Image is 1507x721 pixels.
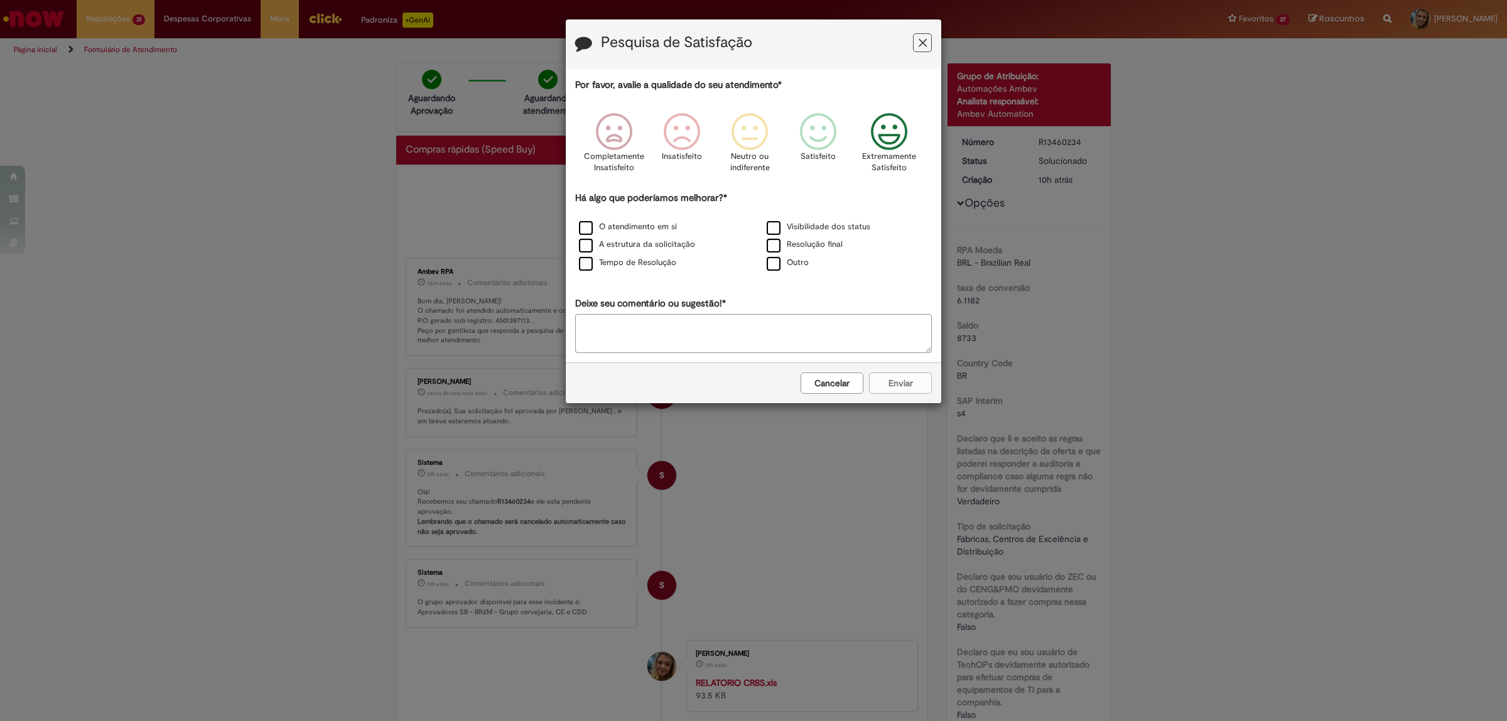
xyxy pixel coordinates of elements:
[584,151,644,174] p: Completamente Insatisfeito
[854,104,926,190] div: Extremamente Satisfeito
[662,151,702,163] p: Insatisfeito
[575,297,726,310] label: Deixe seu comentário ou sugestão!*
[579,221,677,233] label: O atendimento em si
[767,239,843,251] label: Resolução final
[575,192,932,273] div: Há algo que poderíamos melhorar?*
[862,151,916,174] p: Extremamente Satisfeito
[650,104,714,190] div: Insatisfeito
[601,35,752,51] label: Pesquisa de Satisfação
[575,79,782,92] label: Por favor, avalie a qualidade do seu atendimento*
[579,257,676,269] label: Tempo de Resolução
[767,257,809,269] label: Outro
[801,151,836,163] p: Satisfeito
[767,221,870,233] label: Visibilidade dos status
[801,372,863,394] button: Cancelar
[718,104,782,190] div: Neutro ou indiferente
[786,104,850,190] div: Satisfeito
[727,151,772,174] p: Neutro ou indiferente
[579,239,695,251] label: A estrutura da solicitação
[582,104,646,190] div: Completamente Insatisfeito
